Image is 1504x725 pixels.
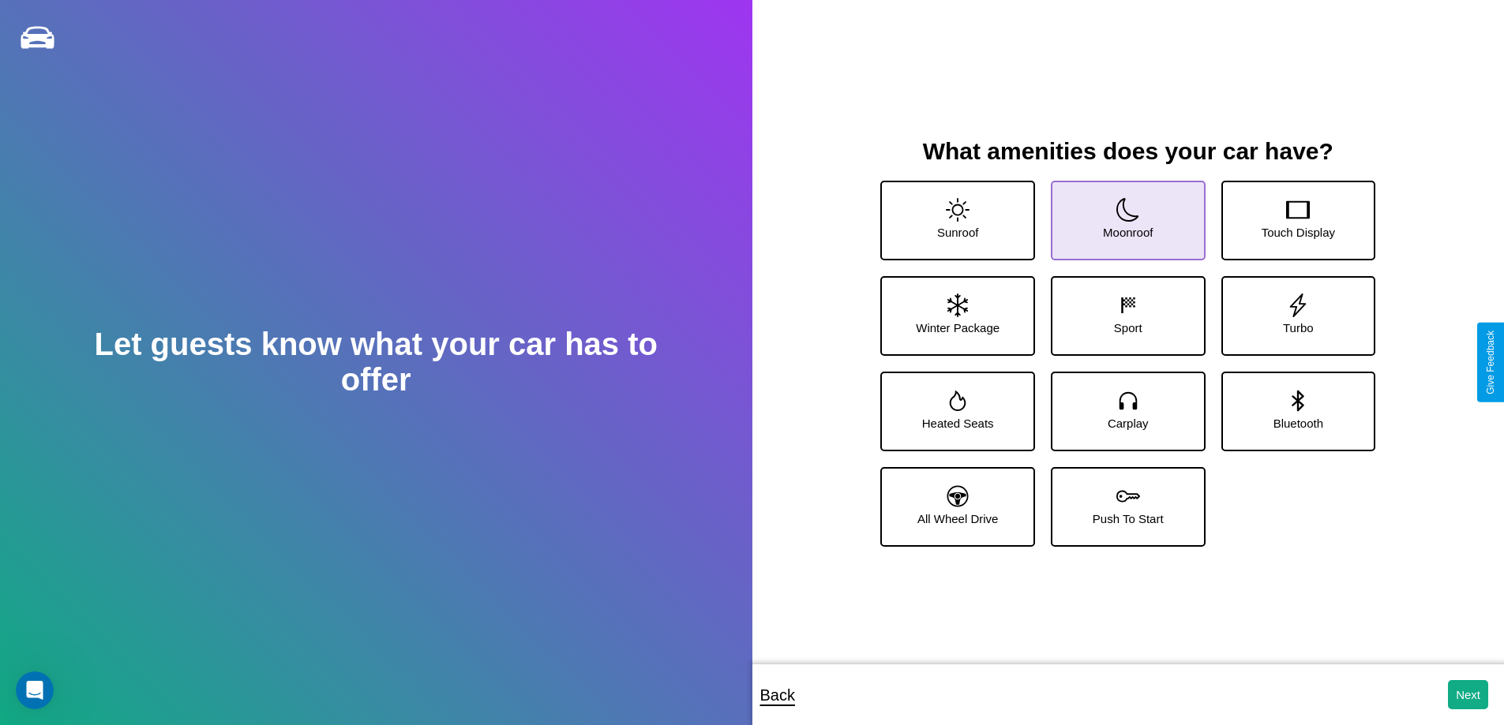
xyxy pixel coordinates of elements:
iframe: Intercom live chat [16,671,54,709]
button: Next [1448,680,1488,709]
p: Turbo [1283,317,1314,338]
p: Bluetooth [1273,413,1323,434]
p: Sport [1114,317,1142,338]
p: Moonroof [1103,222,1153,243]
h3: What amenities does your car have? [865,138,1391,165]
p: Touch Display [1262,222,1335,243]
div: Give Feedback [1485,331,1496,394]
p: Carplay [1108,413,1149,434]
h2: Let guests know what your car has to offer [75,327,677,398]
p: Winter Package [916,317,1000,338]
p: All Wheel Drive [917,508,999,529]
p: Sunroof [937,222,979,243]
p: Back [760,681,795,709]
p: Heated Seats [922,413,994,434]
p: Push To Start [1093,508,1164,529]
